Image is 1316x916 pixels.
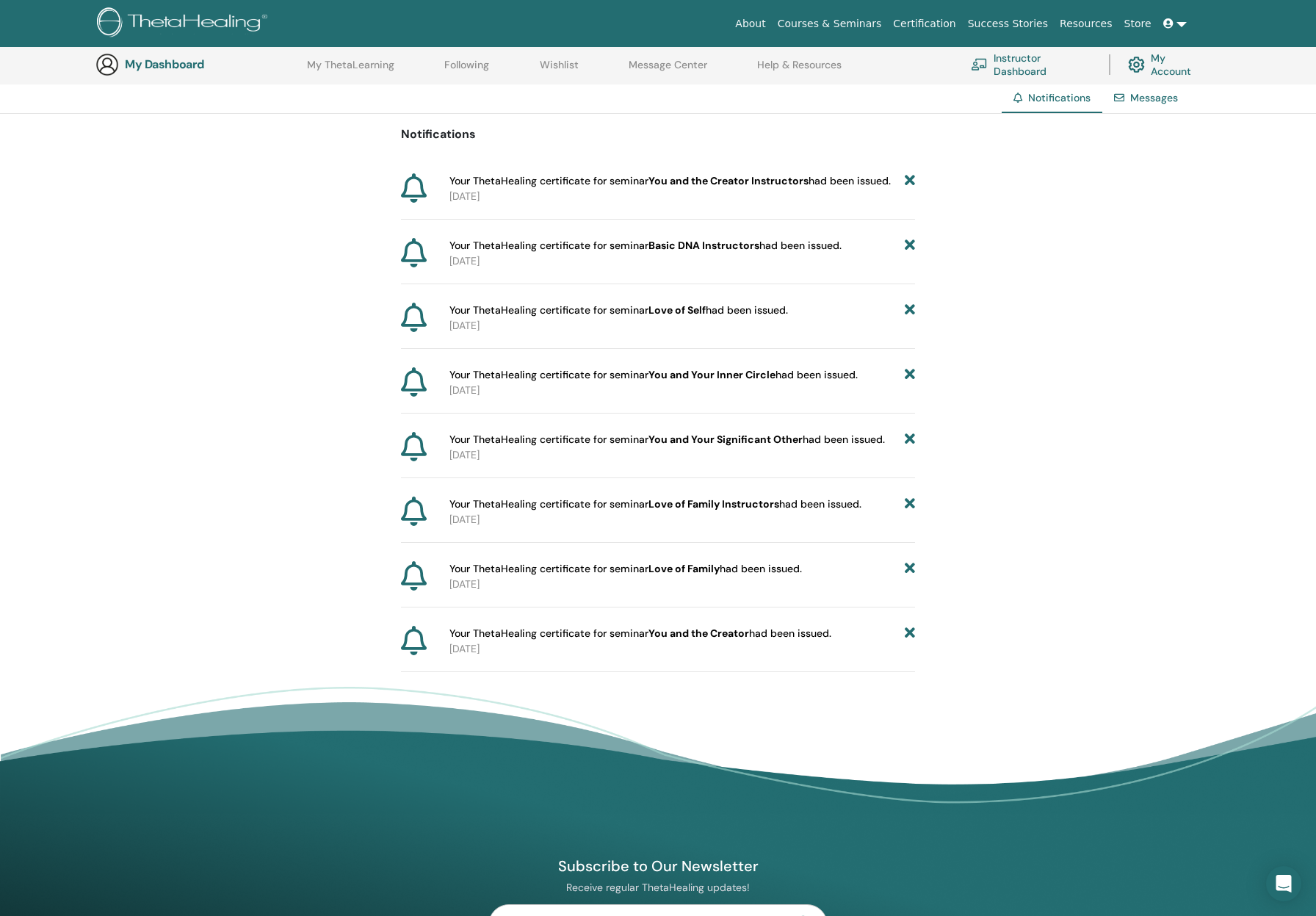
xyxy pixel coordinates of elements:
[449,238,842,253] span: Your ThetaHealing certificate for seminar had been issued.
[971,48,1091,81] a: Instructor Dashboard
[449,626,831,641] span: Your ThetaHealing certificate for seminar had been issued.
[648,562,720,575] b: Love of Family
[1118,10,1157,37] a: Store
[449,561,802,577] span: Your ThetaHealing certificate for seminar had been issued.
[1266,866,1301,901] div: Open Intercom Messenger
[449,641,915,657] p: [DATE]
[449,383,915,398] p: [DATE]
[95,53,119,76] img: generic-user-icon.jpg
[488,881,828,894] p: Receive regular ThetaHealing updates!
[971,58,988,71] img: chalkboard-teacher.svg
[488,857,828,876] h4: Subscribe to Our Newsletter
[1128,53,1145,77] img: cog.svg
[1028,91,1091,104] span: Notifications
[1054,10,1118,37] a: Resources
[449,318,915,333] p: [DATE]
[449,189,915,204] p: [DATE]
[962,10,1054,37] a: Success Stories
[401,126,915,143] p: Notifications
[540,59,579,82] a: Wishlist
[648,239,759,252] b: Basic DNA Instructors
[449,447,915,463] p: [DATE]
[648,497,779,511] b: Love of Family Instructors
[449,173,891,189] span: Your ThetaHealing certificate for seminar had been issued.
[449,577,915,592] p: [DATE]
[307,59,394,82] a: My ThetaLearning
[887,10,961,37] a: Certification
[648,174,809,187] b: You and the Creator Instructors
[449,512,915,527] p: [DATE]
[772,10,888,37] a: Courses & Seminars
[648,303,706,317] b: Love of Self
[648,368,775,381] b: You and Your Inner Circle
[648,433,803,446] b: You and Your Significant Other
[1130,91,1178,104] a: Messages
[125,57,272,71] h3: My Dashboard
[449,367,858,383] span: Your ThetaHealing certificate for seminar had been issued.
[729,10,771,37] a: About
[449,253,915,269] p: [DATE]
[449,497,861,512] span: Your ThetaHealing certificate for seminar had been issued.
[449,432,885,447] span: Your ThetaHealing certificate for seminar had been issued.
[97,7,272,40] img: logo.png
[757,59,842,82] a: Help & Resources
[648,627,749,640] b: You and the Creator
[629,59,707,82] a: Message Center
[449,303,788,318] span: Your ThetaHealing certificate for seminar had been issued.
[1128,48,1206,81] a: My Account
[444,59,489,82] a: Following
